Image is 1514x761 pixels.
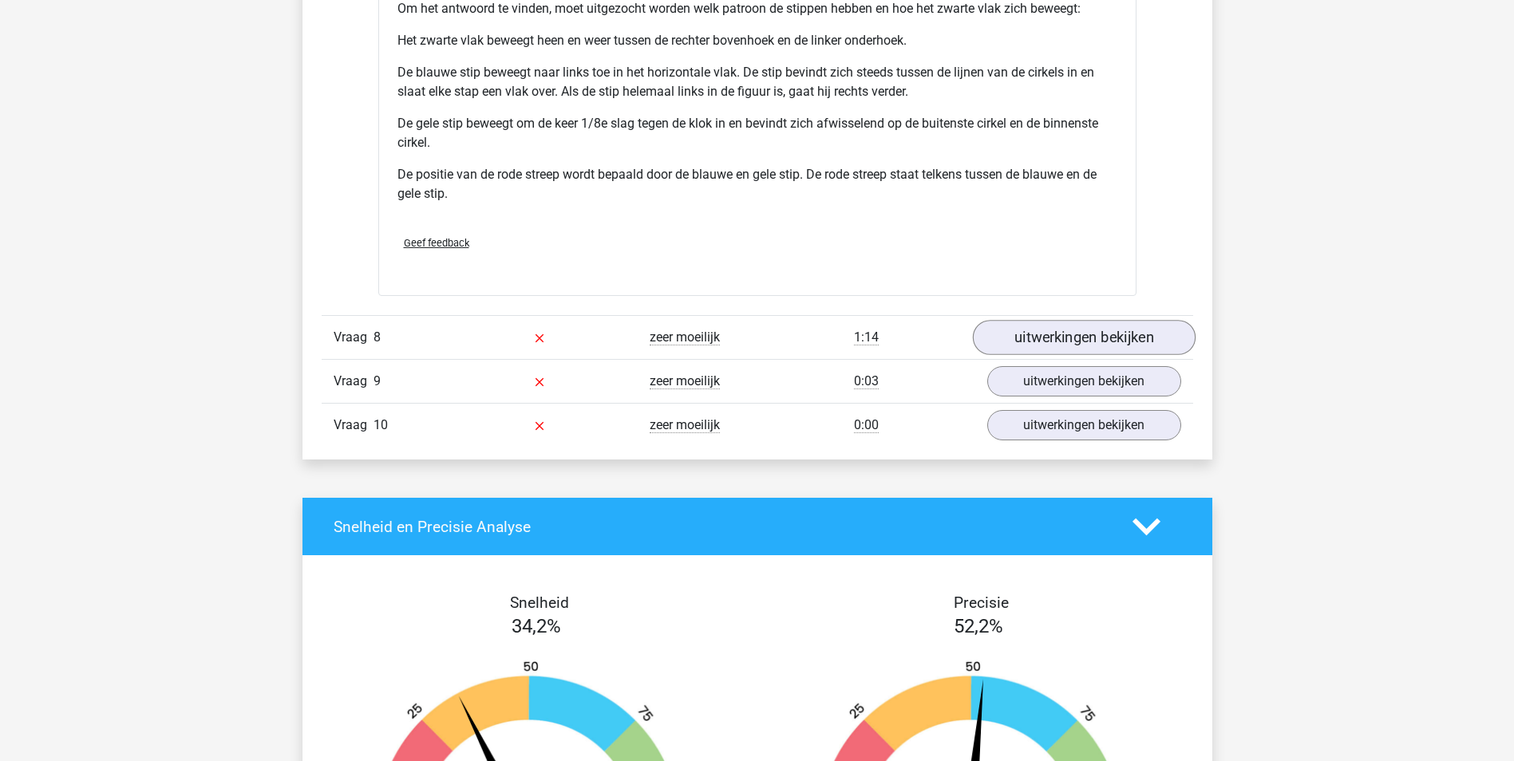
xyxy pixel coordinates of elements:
span: zeer moeilijk [650,329,720,345]
h4: Snelheid en Precisie Analyse [334,518,1109,536]
span: Vraag [334,416,374,435]
span: Vraag [334,372,374,391]
span: 8 [374,329,381,345]
h4: Snelheid [334,593,745,612]
span: 10 [374,417,388,432]
p: De positie van de rode streep wordt bepaald door de blauwe en gele stip. De rode streep staat tel... [397,165,1117,203]
span: 52,2% [954,615,1003,637]
span: zeer moeilijk [650,373,720,389]
a: uitwerkingen bekijken [987,410,1181,440]
span: 0:00 [854,417,879,433]
p: Het zwarte vlak beweegt heen en weer tussen de rechter bovenhoek en de linker onderhoek. [397,31,1117,50]
a: uitwerkingen bekijken [987,366,1181,396]
span: 0:03 [854,373,879,389]
span: 9 [374,373,381,388]
h4: Precisie [776,593,1188,612]
p: De gele stip beweegt om de keer 1/8e slag tegen de klok in en bevindt zich afwisselend op de buit... [397,114,1117,152]
span: 34,2% [512,615,561,637]
span: 1:14 [854,329,879,345]
span: Geef feedback [404,237,469,249]
p: De blauwe stip beweegt naar links toe in het horizontale vlak. De stip bevindt zich steeds tussen... [397,63,1117,101]
span: Vraag [334,328,374,347]
span: zeer moeilijk [650,417,720,433]
a: uitwerkingen bekijken [972,320,1195,355]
